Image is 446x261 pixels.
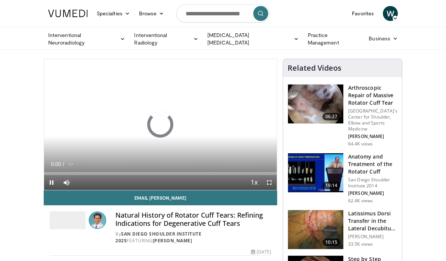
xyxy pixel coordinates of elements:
img: San Diego Shoulder Institute 2025 [50,211,86,229]
video-js: Video Player [44,59,277,190]
a: W [383,6,398,21]
img: VuMedi Logo [48,10,88,17]
a: [PERSON_NAME] [153,237,192,244]
img: 281021_0002_1.png.150x105_q85_crop-smart_upscale.jpg [288,85,343,123]
p: 62.4K views [348,198,373,204]
button: Playback Rate [247,175,262,190]
p: [PERSON_NAME] [348,190,397,196]
a: Interventional Radiology [130,31,203,46]
h3: Arthroscopic Repair of Massive Rotator Cuff Tear [348,84,397,107]
p: 64.4K views [348,141,373,147]
img: Avatar [89,211,106,229]
a: Practice Management [303,31,364,46]
span: 06:27 [322,113,340,120]
a: Browse [134,6,169,21]
span: 10:15 [322,239,340,246]
img: 58008271-3059-4eea-87a5-8726eb53a503.150x105_q85_crop-smart_upscale.jpg [288,153,343,192]
a: San Diego Shoulder Institute 2025 [115,231,201,244]
button: Fullscreen [262,175,277,190]
a: [MEDICAL_DATA] [MEDICAL_DATA] [203,31,303,46]
span: / [63,161,64,167]
input: Search topics, interventions [176,4,270,22]
h3: Anatomy and Treatment of the Rotator Cuff [348,153,397,175]
a: Email [PERSON_NAME] [44,190,277,205]
a: Specialties [92,6,134,21]
button: Mute [59,175,74,190]
h3: Latissimus Dorsi Transfer in the Lateral Decubitus Position [348,210,397,232]
h4: Related Videos [288,64,341,73]
a: Business [364,31,402,46]
span: -:- [68,161,73,167]
div: By FEATURING [115,231,271,244]
img: 38501_0000_3.png.150x105_q85_crop-smart_upscale.jpg [288,210,343,249]
a: 06:27 Arthroscopic Repair of Massive Rotator Cuff Tear [GEOGRAPHIC_DATA]'s Center for Shoulder, E... [288,84,397,147]
button: Pause [44,175,59,190]
a: 19:14 Anatomy and Treatment of the Rotator Cuff San Diego Shoulder Institute 2014 [PERSON_NAME] 6... [288,153,397,204]
a: Favorites [347,6,378,21]
p: [PERSON_NAME] [348,133,397,139]
p: [PERSON_NAME] [348,234,397,240]
p: San Diego Shoulder Institute 2014 [348,177,397,189]
span: 19:14 [322,182,340,189]
p: [GEOGRAPHIC_DATA]'s Center for Shoulder, Elbow and Sports Medicine [348,108,397,132]
a: Interventional Neuroradiology [44,31,130,46]
h4: Natural History of Rotator Cuff Tears: Refining Indications for Degenerative Cuff Tears [115,211,271,227]
div: Progress Bar [44,172,277,175]
p: 33.5K views [348,241,373,247]
div: [DATE] [251,249,271,255]
span: 0:00 [51,161,61,167]
a: 10:15 Latissimus Dorsi Transfer in the Lateral Decubitus Position [PERSON_NAME] 33.5K views [288,210,397,249]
